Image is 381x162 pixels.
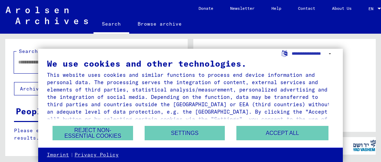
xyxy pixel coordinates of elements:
span: EN [368,6,376,11]
button: Reject non-essential cookies [53,126,133,140]
img: yv_logo.png [351,137,377,154]
div: This website uses cookies and similar functions to process end device information and personal da... [47,71,334,137]
a: Browse archive [129,15,190,32]
img: Arolsen_neg.svg [6,7,88,24]
button: Settings [145,126,225,140]
div: We use cookies and other technologies. [47,59,334,68]
mat-label: Search for topics or names [19,48,101,54]
a: Privacy Policy [75,151,119,158]
a: Imprint [47,151,69,158]
button: Accept all [236,126,328,140]
a: Search [93,15,129,34]
div: People [16,105,47,117]
p: Please enter a search term or set filters to get results. [14,127,179,142]
button: Archival tree units [14,82,88,95]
